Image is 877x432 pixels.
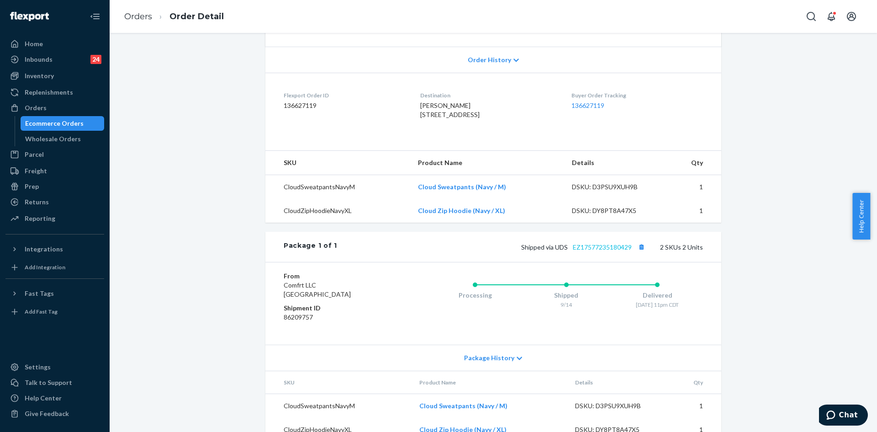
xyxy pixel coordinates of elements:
[21,116,105,131] a: Ecommerce Orders
[25,378,72,387] div: Talk to Support
[521,243,647,251] span: Shipped via UDS
[337,241,703,253] div: 2 SKUs 2 Units
[571,101,604,109] a: 136627119
[25,150,44,159] div: Parcel
[5,360,104,374] a: Settings
[5,147,104,162] a: Parcel
[284,101,406,110] dd: 136627119
[117,3,231,30] ol: breadcrumbs
[419,402,507,410] a: Cloud Sweatpants (Navy / M)
[5,195,104,209] a: Returns
[612,291,703,300] div: Delivered
[25,166,47,176] div: Freight
[265,175,411,199] td: CloudSweatpantsNavyM
[265,371,412,394] th: SKU
[25,119,84,128] div: Ecommerce Orders
[572,206,658,215] div: DSKU: DY8PT8A47X5
[665,151,721,175] th: Qty
[668,371,721,394] th: Qty
[25,39,43,48] div: Home
[25,182,39,191] div: Prep
[802,7,820,26] button: Open Search Box
[5,286,104,301] button: Fast Tags
[420,91,556,99] dt: Destination
[418,183,506,191] a: Cloud Sweatpants (Navy / M)
[568,371,668,394] th: Details
[521,291,612,300] div: Shipped
[5,101,104,115] a: Orders
[5,242,104,256] button: Integrations
[5,406,104,421] button: Give Feedback
[5,260,104,275] a: Add Integration
[5,85,104,100] a: Replenishments
[468,55,511,64] span: Order History
[21,132,105,146] a: Wholesale Orders
[411,151,565,175] th: Product Name
[665,199,721,223] td: 1
[284,241,337,253] div: Package 1 of 1
[635,241,647,253] button: Copy tracking number
[25,394,62,403] div: Help Center
[571,91,703,99] dt: Buyer Order Tracking
[10,12,49,21] img: Flexport logo
[572,182,658,192] div: DSKU: D3PSU9XUH9B
[284,313,393,322] dd: 86209757
[284,281,351,298] span: Comfrt LLC [GEOGRAPHIC_DATA]
[464,353,514,363] span: Package History
[265,394,412,418] td: CloudSweatpantsNavyM
[25,263,65,271] div: Add Integration
[25,71,54,80] div: Inventory
[5,69,104,83] a: Inventory
[25,308,58,315] div: Add Fast Tag
[521,301,612,309] div: 9/14
[5,179,104,194] a: Prep
[612,301,703,309] div: [DATE] 11pm CDT
[668,394,721,418] td: 1
[25,363,51,372] div: Settings
[265,199,411,223] td: CloudZipHoodieNavyXL
[565,151,665,175] th: Details
[822,7,840,26] button: Open notifications
[25,289,54,298] div: Fast Tags
[25,88,73,97] div: Replenishments
[284,304,393,313] dt: Shipment ID
[5,211,104,226] a: Reporting
[284,91,406,99] dt: Flexport Order ID
[852,193,870,240] button: Help Center
[5,37,104,51] a: Home
[418,207,505,214] a: Cloud Zip Hoodie (Navy / XL)
[124,11,152,21] a: Orders
[412,371,568,394] th: Product Name
[575,401,661,411] div: DSKU: D3PSU9XUH9B
[90,55,101,64] div: 24
[819,405,868,427] iframe: Opens a widget where you can chat to one of our agents
[25,409,69,418] div: Give Feedback
[5,164,104,178] a: Freight
[429,291,521,300] div: Processing
[665,175,721,199] td: 1
[25,245,63,254] div: Integrations
[25,134,81,144] div: Wholesale Orders
[573,243,632,251] a: EZ17577235180429
[5,375,104,390] button: Talk to Support
[5,391,104,405] a: Help Center
[86,7,104,26] button: Close Navigation
[5,304,104,319] a: Add Fast Tag
[420,101,480,118] span: [PERSON_NAME] [STREET_ADDRESS]
[25,197,49,207] div: Returns
[265,151,411,175] th: SKU
[25,214,55,223] div: Reporting
[284,272,393,281] dt: From
[25,103,47,112] div: Orders
[842,7,861,26] button: Open account menu
[5,52,104,67] a: Inbounds24
[25,55,53,64] div: Inbounds
[169,11,224,21] a: Order Detail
